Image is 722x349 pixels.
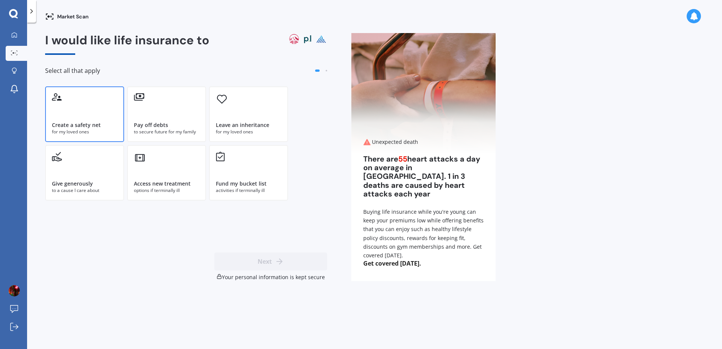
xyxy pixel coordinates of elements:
[351,33,496,153] img: Unexpected death
[45,67,100,74] span: Select all that apply
[216,180,267,187] div: Fund my bucket list
[315,33,327,45] img: pinnacle life logo
[45,12,89,21] div: Market Scan
[363,207,484,260] div: Buying life insurance while you're young can keep your premiums low while offering benefits that ...
[363,155,484,198] div: There are heart attacks a day on average in [GEOGRAPHIC_DATA]. 1 in 3 deaths are caused by heart ...
[214,252,327,270] button: Next
[52,187,117,194] div: to a cause I care about
[134,180,191,187] div: Access new treatment
[363,138,484,146] div: Unexpected death
[52,128,117,135] div: for my loved ones
[52,180,93,187] div: Give generously
[9,285,20,296] img: ACg8ocIr1KxAHkbSA5PWAisopdXDxvUWe0UWDT7CPGayHYx1uRp5jIDF=s96-c
[216,187,281,194] div: activities if terminally ill
[134,128,199,135] div: to secure future for my family
[134,187,199,194] div: options if terminally ill
[45,32,209,48] span: I would like life insurance to
[351,260,496,267] span: Get covered [DATE].
[52,121,101,129] div: Create a safety net
[216,128,281,135] div: for my loved ones
[214,273,327,281] div: Your personal information is kept secure
[134,121,168,129] div: Pay off debts
[288,33,300,45] img: aia logo
[302,33,314,45] img: partners life logo
[216,121,269,129] div: Leave an inheritance
[398,154,407,164] span: 55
